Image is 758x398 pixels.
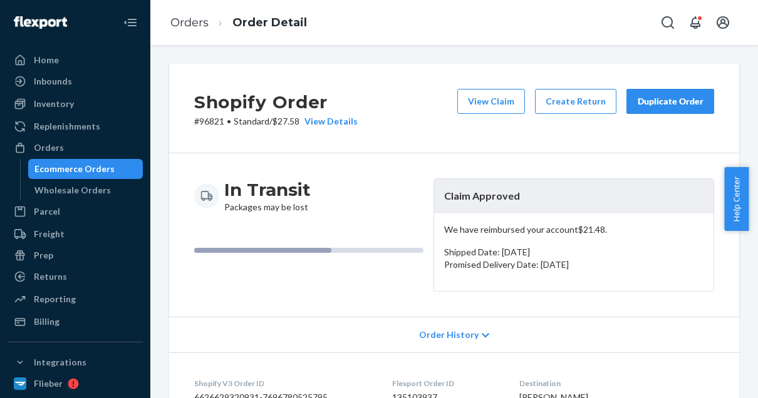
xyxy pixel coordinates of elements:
img: Flexport logo [14,16,67,29]
a: Freight [8,224,143,244]
dt: Flexport Order ID [392,378,499,389]
span: Order History [419,329,479,341]
div: Packages may be lost [224,178,311,213]
button: Integrations [8,352,143,372]
div: Billing [34,315,60,328]
a: Parcel [8,202,143,222]
a: Prep [8,245,143,265]
p: Promised Delivery Date: [DATE] [444,258,703,271]
p: Shipped Date: [DATE] [444,246,703,258]
div: Prep [34,249,53,262]
a: Order Detail [232,16,307,29]
h3: In Transit [224,178,311,201]
ol: breadcrumbs [160,4,317,41]
a: Orders [8,138,143,158]
button: Duplicate Order [626,89,714,114]
div: Inbounds [34,75,72,88]
iframe: Opens a widget where you can chat to one of our agents [678,360,745,392]
a: Inbounds [8,71,143,91]
dt: Destination [519,378,714,389]
p: # 96821 / $27.58 [194,115,358,128]
div: Parcel [34,205,60,218]
div: Home [34,54,59,66]
a: Replenishments [8,116,143,136]
p: We have reimbursed your account $21.48 . [444,223,703,236]
div: Duplicate Order [637,95,703,108]
button: Open Search Box [655,10,680,35]
button: View Details [299,115,358,128]
div: Inventory [34,98,74,110]
button: View Claim [457,89,525,114]
div: Integrations [34,356,86,369]
h2: Shopify Order [194,89,358,115]
span: Standard [234,116,269,126]
div: Ecommerce Orders [34,163,115,175]
div: Replenishments [34,120,100,133]
div: Freight [34,228,65,240]
a: Billing [8,312,143,332]
button: Close Navigation [118,10,143,35]
a: Inventory [8,94,143,114]
div: Flieber [34,377,63,390]
a: Wholesale Orders [28,180,143,200]
span: • [227,116,231,126]
dt: Shopify V3 Order ID [194,378,372,389]
div: Wholesale Orders [34,184,111,196]
a: Reporting [8,289,143,309]
div: Reporting [34,293,76,305]
button: Create Return [535,89,616,114]
header: Claim Approved [434,179,714,213]
a: Ecommerce Orders [28,159,143,179]
a: Home [8,50,143,70]
button: Help Center [724,167,749,231]
button: Open account menu [710,10,735,35]
div: Orders [34,141,64,154]
a: Orders [170,16,209,29]
button: Open notifications [683,10,708,35]
div: Returns [34,270,67,283]
a: Flieber [8,374,143,394]
a: Returns [8,267,143,287]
